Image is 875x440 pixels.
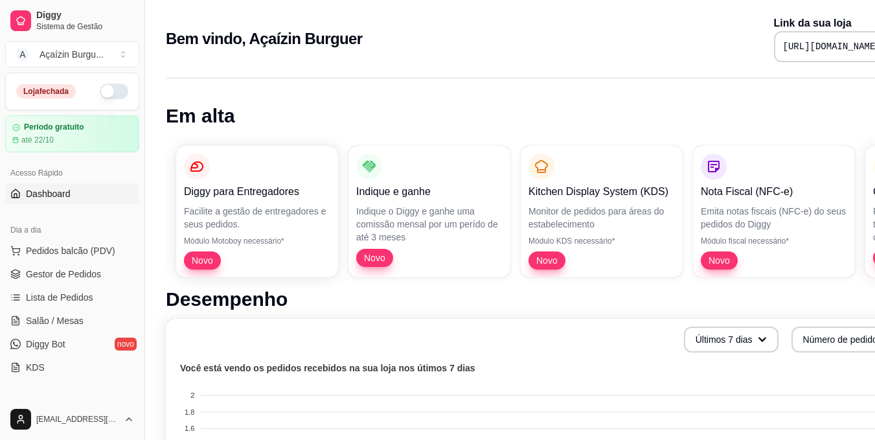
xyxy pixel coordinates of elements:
[190,391,194,399] tspan: 2
[26,314,84,327] span: Salão / Mesas
[5,393,139,414] div: Catálogo
[26,291,93,304] span: Lista de Pedidos
[184,236,330,246] p: Módulo Motoboy necessário*
[701,205,847,231] p: Emita notas fiscais (NFC-e) do seus pedidos do Diggy
[36,21,134,32] span: Sistema de Gestão
[36,10,134,21] span: Diggy
[356,184,503,200] p: Indique e ganhe
[701,236,847,246] p: Módulo fiscal necessário*
[5,5,139,36] a: DiggySistema de Gestão
[24,122,84,132] article: Período gratuito
[184,205,330,231] p: Facilite a gestão de entregadores e seus pedidos.
[5,310,139,331] a: Salão / Mesas
[521,146,683,277] button: Kitchen Display System (KDS)Monitor de pedidos para áreas do estabelecimentoMódulo KDS necessário...
[185,408,194,416] tspan: 1.8
[5,163,139,183] div: Acesso Rápido
[528,205,675,231] p: Monitor de pedidos para áreas do estabelecimento
[348,146,510,277] button: Indique e ganheIndique o Diggy e ganhe uma comissão mensal por um perído de até 3 mesesNovo
[5,240,139,261] button: Pedidos balcão (PDV)
[684,327,778,353] button: Últimos 7 dias
[703,254,735,267] span: Novo
[701,184,847,200] p: Nota Fiscal (NFC-e)
[21,135,54,145] article: até 22/10
[16,48,29,61] span: A
[693,146,855,277] button: Nota Fiscal (NFC-e)Emita notas fiscais (NFC-e) do seus pedidos do DiggyMódulo fiscal necessário*Novo
[5,357,139,378] a: KDS
[5,334,139,354] a: Diggy Botnovo
[528,236,675,246] p: Módulo KDS necessário*
[5,220,139,240] div: Dia a dia
[26,187,71,200] span: Dashboard
[356,205,503,244] p: Indique o Diggy e ganhe uma comissão mensal por um perído de até 3 meses
[5,264,139,284] a: Gestor de Pedidos
[359,251,391,264] span: Novo
[26,268,101,281] span: Gestor de Pedidos
[40,48,104,61] div: Açaízin Burgu ...
[180,363,475,373] text: Você está vendo os pedidos recebidos na sua loja nos útimos 7 dias
[531,254,563,267] span: Novo
[5,287,139,308] a: Lista de Pedidos
[528,184,675,200] p: Kitchen Display System (KDS)
[176,146,338,277] button: Diggy para EntregadoresFacilite a gestão de entregadores e seus pedidos.Módulo Motoboy necessário...
[5,183,139,204] a: Dashboard
[16,84,76,98] div: Loja fechada
[26,361,45,374] span: KDS
[166,29,363,49] h2: Bem vindo, Açaízin Burguer
[185,424,194,432] tspan: 1.6
[5,404,139,435] button: [EMAIL_ADDRESS][DOMAIN_NAME]
[5,41,139,67] button: Select a team
[184,184,330,200] p: Diggy para Entregadores
[5,115,139,152] a: Período gratuitoaté 22/10
[26,244,115,257] span: Pedidos balcão (PDV)
[100,84,128,99] button: Alterar Status
[26,338,65,351] span: Diggy Bot
[187,254,218,267] span: Novo
[36,414,119,424] span: [EMAIL_ADDRESS][DOMAIN_NAME]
